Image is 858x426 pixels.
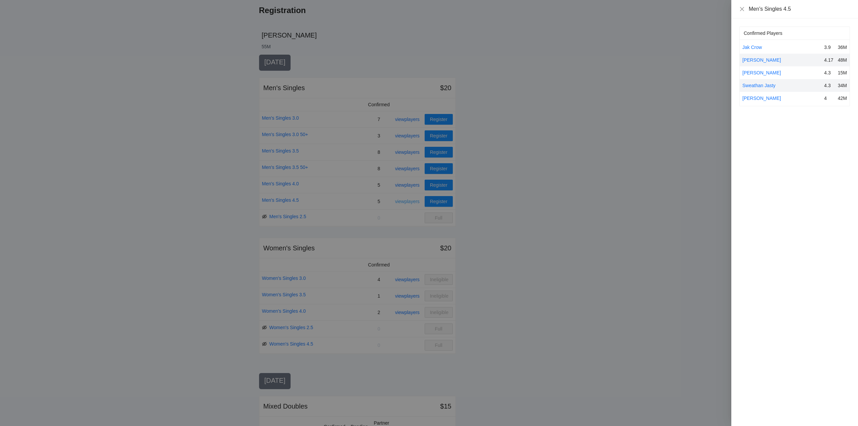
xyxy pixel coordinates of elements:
[742,83,776,88] a: Sweathan Jasty
[824,82,834,89] div: 4.3
[742,57,781,63] a: [PERSON_NAME]
[837,82,847,89] div: 34M
[742,96,781,101] a: [PERSON_NAME]
[744,27,846,40] div: Confirmed Players
[824,69,834,76] div: 4.3
[739,6,745,12] span: close
[837,95,847,102] div: 42M
[824,95,834,102] div: 4
[837,44,847,51] div: 36M
[739,6,745,12] button: Close
[824,44,834,51] div: 3.9
[742,70,781,75] a: [PERSON_NAME]
[749,5,850,13] div: Men's Singles 4.5
[824,56,834,64] div: 4.17
[837,56,847,64] div: 48M
[742,45,762,50] a: Jak Crow
[837,69,847,76] div: 15M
